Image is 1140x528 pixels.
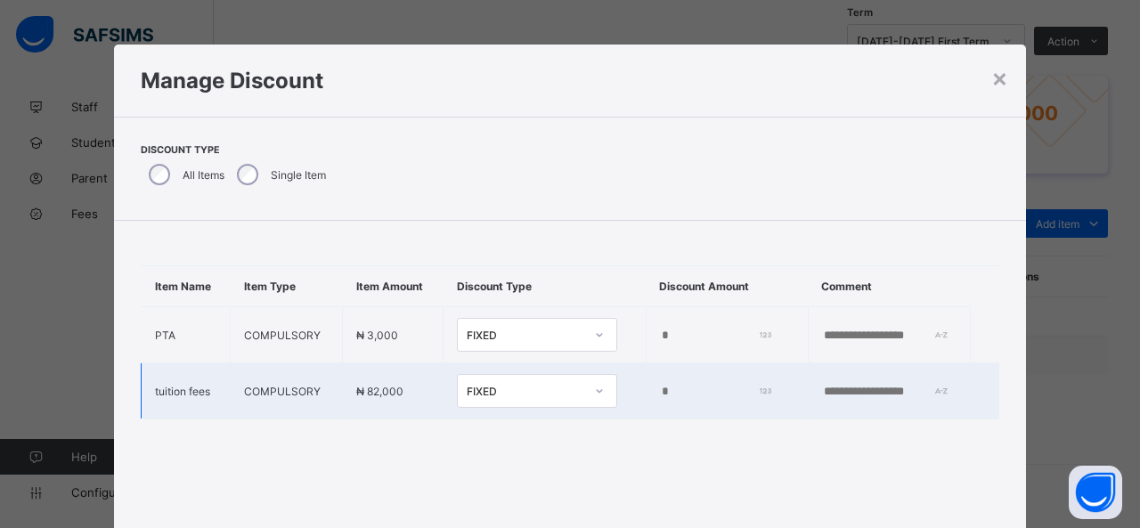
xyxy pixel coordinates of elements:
[444,266,646,307] th: Discount Type
[356,329,398,342] span: ₦ 3,000
[808,266,970,307] th: Comment
[141,144,330,156] span: Discount Type
[271,168,326,182] label: Single Item
[231,307,343,363] td: COMPULSORY
[231,363,343,419] td: COMPULSORY
[646,266,808,307] th: Discount Amount
[142,266,231,307] th: Item Name
[356,385,403,398] span: ₦ 82,000
[343,266,444,307] th: Item Amount
[467,385,584,398] div: FIXED
[991,62,1008,93] div: ×
[142,363,231,419] td: tuition fees
[231,266,343,307] th: Item Type
[467,329,584,342] div: FIXED
[142,307,231,363] td: PTA
[183,168,224,182] label: All Items
[1069,466,1122,519] button: Open asap
[141,68,999,93] h1: Manage Discount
